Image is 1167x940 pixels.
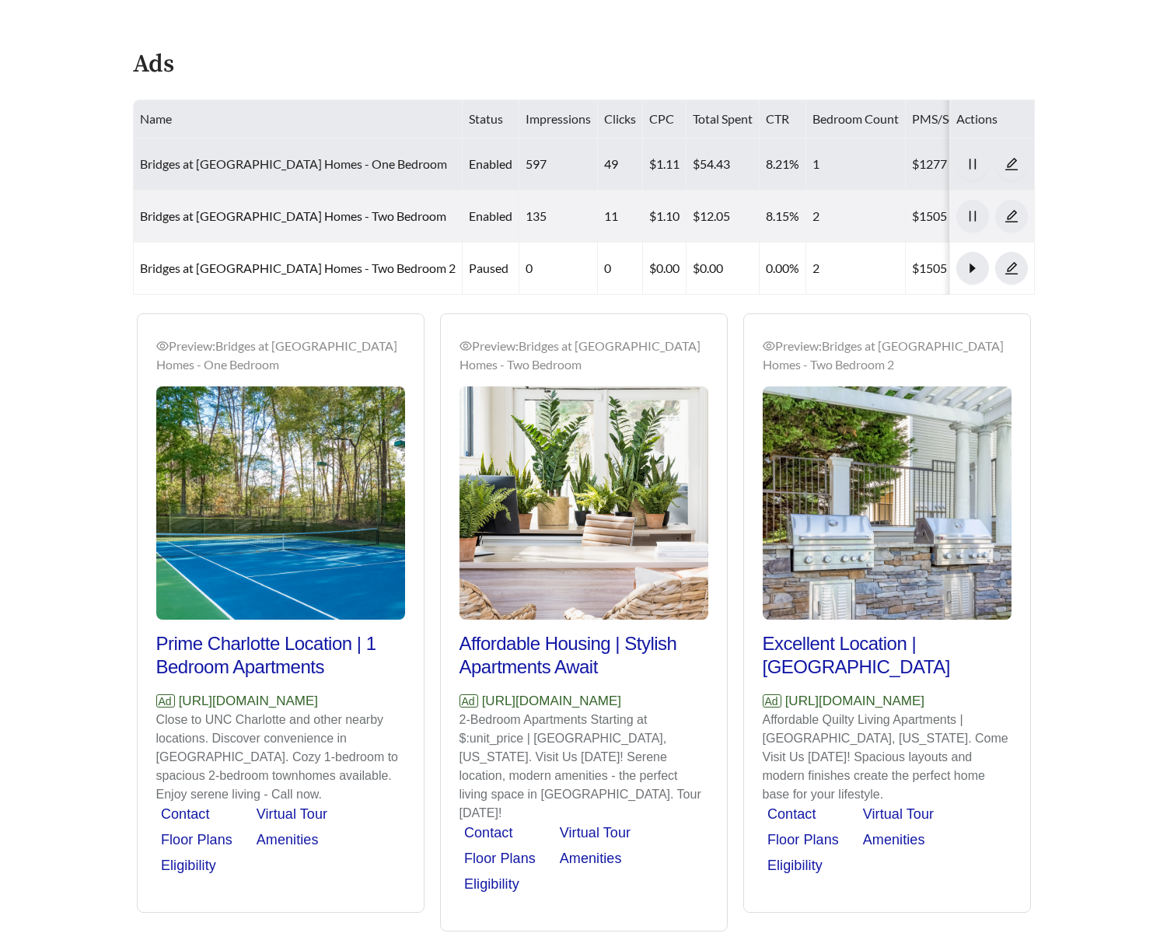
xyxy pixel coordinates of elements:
[906,190,1046,243] td: $1505
[156,337,405,374] div: Preview: Bridges at [GEOGRAPHIC_DATA] Homes - One Bedroom
[469,208,512,223] span: enabled
[140,208,446,223] a: Bridges at [GEOGRAPHIC_DATA] Homes - Two Bedroom
[519,190,598,243] td: 135
[763,386,1012,620] img: Preview_Bridges at Mallard Creek Apartment Homes - Two Bedroom 2
[906,100,1046,138] th: PMS/Scraper Unit Price
[950,100,1035,138] th: Actions
[863,832,925,847] a: Amenities
[957,209,988,223] span: pause
[995,260,1028,275] a: edit
[161,858,216,873] a: Eligibility
[995,200,1028,232] button: edit
[687,190,760,243] td: $12.05
[459,337,708,374] div: Preview: Bridges at [GEOGRAPHIC_DATA] Homes - Two Bedroom
[687,243,760,295] td: $0.00
[995,252,1028,285] button: edit
[956,200,989,232] button: pause
[598,100,643,138] th: Clicks
[995,148,1028,180] button: edit
[464,851,536,866] a: Floor Plans
[643,138,687,190] td: $1.11
[459,632,708,679] h2: Affordable Housing | Stylish Apartments Await
[463,100,519,138] th: Status
[459,711,708,823] p: 2-Bedroom Apartments Starting at $:unit_price | [GEOGRAPHIC_DATA], [US_STATE]. Visit Us [DATE]! S...
[161,806,210,822] a: Contact
[459,691,708,711] p: [URL][DOMAIN_NAME]
[767,806,816,822] a: Contact
[161,832,232,847] a: Floor Plans
[643,243,687,295] td: $0.00
[643,190,687,243] td: $1.10
[156,340,169,352] span: eye
[598,243,643,295] td: 0
[760,138,806,190] td: 8.21%
[459,386,708,620] img: Preview_Bridges at Mallard Creek Apartment Homes - Two Bedroom
[156,691,405,711] p: [URL][DOMAIN_NAME]
[257,806,327,822] a: Virtual Tour
[956,252,989,285] button: caret-right
[464,825,513,840] a: Contact
[863,806,934,822] a: Virtual Tour
[767,858,823,873] a: Eligibility
[459,340,472,352] span: eye
[560,851,622,866] a: Amenities
[956,148,989,180] button: pause
[687,100,760,138] th: Total Spent
[996,209,1027,223] span: edit
[140,260,456,275] a: Bridges at [GEOGRAPHIC_DATA] Homes - Two Bedroom 2
[995,208,1028,223] a: edit
[519,138,598,190] td: 597
[156,711,405,804] p: Close to UNC Charlotte and other nearby locations. Discover convenience in [GEOGRAPHIC_DATA]. Coz...
[957,157,988,171] span: pause
[469,156,512,171] span: enabled
[995,156,1028,171] a: edit
[806,138,906,190] td: 1
[469,260,508,275] span: paused
[140,156,447,171] a: Bridges at [GEOGRAPHIC_DATA] Homes - One Bedroom
[996,157,1027,171] span: edit
[598,190,643,243] td: 11
[996,261,1027,275] span: edit
[156,694,175,708] span: Ad
[519,243,598,295] td: 0
[156,632,405,679] h2: Prime Charlotte Location | 1 Bedroom Apartments
[257,832,319,847] a: Amenities
[763,340,775,352] span: eye
[763,337,1012,374] div: Preview: Bridges at [GEOGRAPHIC_DATA] Homes - Two Bedroom 2
[767,832,839,847] a: Floor Plans
[560,825,631,840] a: Virtual Tour
[464,876,519,892] a: Eligibility
[760,243,806,295] td: 0.00%
[806,190,906,243] td: 2
[156,386,405,620] img: Preview_Bridges at Mallard Creek Apartment Homes - One Bedroom
[763,691,1012,711] p: [URL][DOMAIN_NAME]
[957,261,988,275] span: caret-right
[906,138,1046,190] td: $1277
[134,100,463,138] th: Name
[763,711,1012,804] p: Affordable Quilty Living Apartments | [GEOGRAPHIC_DATA], [US_STATE]. Come Visit Us [DATE]! Spacio...
[806,243,906,295] td: 2
[519,100,598,138] th: Impressions
[133,51,174,79] h4: Ads
[760,190,806,243] td: 8.15%
[763,694,781,708] span: Ad
[806,100,906,138] th: Bedroom Count
[649,111,674,126] span: CPC
[766,111,789,126] span: CTR
[906,243,1046,295] td: $1505
[598,138,643,190] td: 49
[459,694,478,708] span: Ad
[687,138,760,190] td: $54.43
[763,632,1012,679] h2: Excellent Location | [GEOGRAPHIC_DATA]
